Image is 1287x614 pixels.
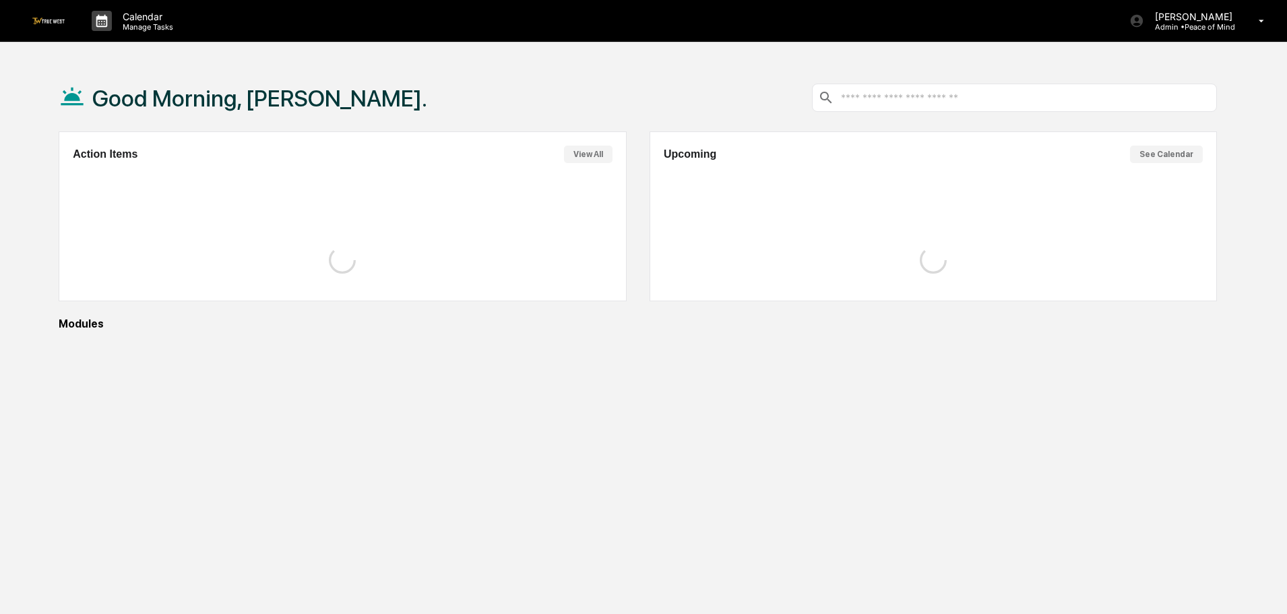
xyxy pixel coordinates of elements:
[1144,22,1239,32] p: Admin • Peace of Mind
[1130,146,1203,163] button: See Calendar
[664,148,716,160] h2: Upcoming
[59,317,1217,330] div: Modules
[112,22,180,32] p: Manage Tasks
[32,18,65,24] img: logo
[92,85,427,112] h1: Good Morning, [PERSON_NAME].
[1144,11,1239,22] p: [PERSON_NAME]
[112,11,180,22] p: Calendar
[73,148,137,160] h2: Action Items
[564,146,613,163] button: View All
